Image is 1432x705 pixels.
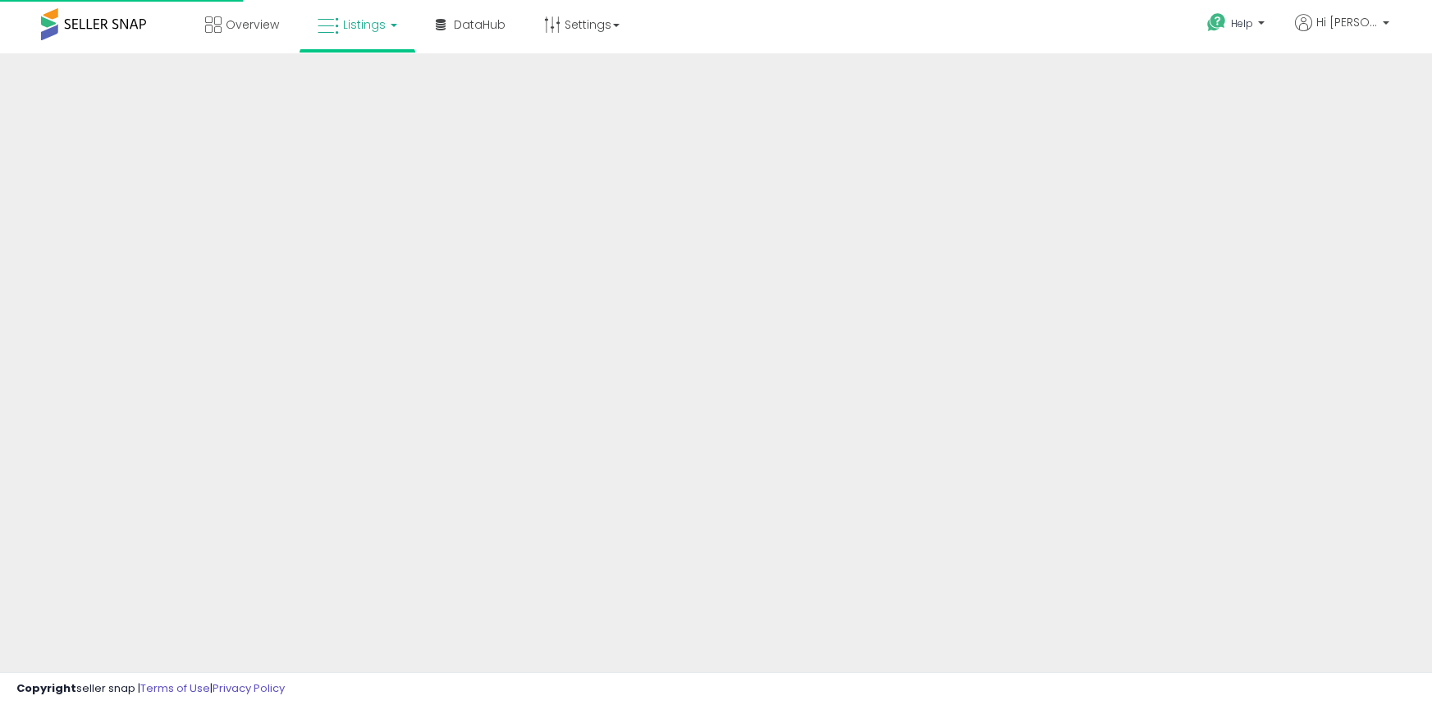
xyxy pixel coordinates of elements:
[343,16,386,33] span: Listings
[1316,14,1378,30] span: Hi [PERSON_NAME]
[1206,12,1227,33] i: Get Help
[1231,16,1253,30] span: Help
[454,16,506,33] span: DataHub
[1295,14,1389,51] a: Hi [PERSON_NAME]
[226,16,279,33] span: Overview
